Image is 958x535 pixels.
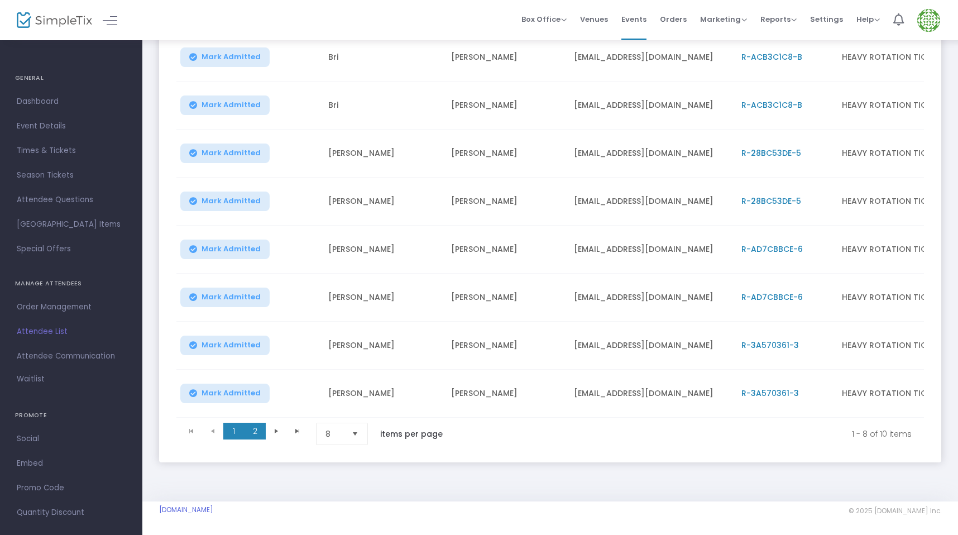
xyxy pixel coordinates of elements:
[17,193,126,207] span: Attendee Questions
[245,423,266,440] span: Page 2
[15,67,127,89] h4: GENERAL
[741,243,803,255] span: R-AD7CBBCE-6
[567,322,735,370] td: [EMAIL_ADDRESS][DOMAIN_NAME]
[322,370,444,418] td: [PERSON_NAME]
[760,14,797,25] span: Reports
[223,423,245,440] span: Page 1
[180,240,270,259] button: Mark Admitted
[621,5,646,34] span: Events
[159,505,213,514] a: [DOMAIN_NAME]
[322,322,444,370] td: [PERSON_NAME]
[567,274,735,322] td: [EMAIL_ADDRESS][DOMAIN_NAME]
[202,293,261,302] span: Mark Admitted
[322,130,444,178] td: [PERSON_NAME]
[17,217,126,232] span: [GEOGRAPHIC_DATA] Items
[322,226,444,274] td: [PERSON_NAME]
[17,168,126,183] span: Season Tickets
[741,147,801,159] span: R-28BC53DE-5
[835,82,958,130] td: HEAVY ROTATION TICKETS
[567,34,735,82] td: [EMAIL_ADDRESS][DOMAIN_NAME]
[17,505,126,520] span: Quantity Discount
[17,481,126,495] span: Promo Code
[444,370,567,418] td: [PERSON_NAME]
[444,274,567,322] td: [PERSON_NAME]
[567,130,735,178] td: [EMAIL_ADDRESS][DOMAIN_NAME]
[741,195,801,207] span: R-28BC53DE-5
[322,274,444,322] td: [PERSON_NAME]
[835,370,958,418] td: HEAVY ROTATION TICKETS
[15,273,127,295] h4: MANAGE ATTENDEES
[202,245,261,254] span: Mark Admitted
[835,226,958,274] td: HEAVY ROTATION TICKETS
[741,51,802,63] span: R-ACB3C1C8-B
[567,178,735,226] td: [EMAIL_ADDRESS][DOMAIN_NAME]
[17,374,45,385] span: Waitlist
[180,288,270,307] button: Mark Admitted
[810,5,843,34] span: Settings
[17,432,126,446] span: Social
[521,14,567,25] span: Box Office
[700,14,747,25] span: Marketing
[293,427,302,436] span: Go to the last page
[202,149,261,157] span: Mark Admitted
[741,340,799,351] span: R-3A570361-3
[466,423,912,445] kendo-pager-info: 1 - 8 of 10 items
[444,322,567,370] td: [PERSON_NAME]
[567,226,735,274] td: [EMAIL_ADDRESS][DOMAIN_NAME]
[272,427,281,436] span: Go to the next page
[17,119,126,133] span: Event Details
[180,192,270,211] button: Mark Admitted
[202,101,261,109] span: Mark Admitted
[835,322,958,370] td: HEAVY ROTATION TICKETS
[17,144,126,158] span: Times & Tickets
[835,130,958,178] td: HEAVY ROTATION TICKETS
[347,423,363,445] button: Select
[180,384,270,403] button: Mark Admitted
[266,423,287,440] span: Go to the next page
[202,52,261,61] span: Mark Admitted
[741,99,802,111] span: R-ACB3C1C8-B
[325,428,343,440] span: 8
[202,389,261,398] span: Mark Admitted
[741,388,799,399] span: R-3A570361-3
[17,349,126,364] span: Attendee Communication
[849,507,941,515] span: © 2025 [DOMAIN_NAME] Inc.
[17,242,126,256] span: Special Offers
[180,336,270,355] button: Mark Admitted
[322,34,444,82] td: Bri
[444,82,567,130] td: [PERSON_NAME]
[835,274,958,322] td: HEAVY ROTATION TICKETS
[15,404,127,427] h4: PROMOTE
[17,456,126,471] span: Embed
[17,324,126,339] span: Attendee List
[17,94,126,109] span: Dashboard
[202,197,261,206] span: Mark Admitted
[580,5,608,34] span: Venues
[444,226,567,274] td: [PERSON_NAME]
[180,144,270,163] button: Mark Admitted
[835,34,958,82] td: HEAVY ROTATION TICKETS
[444,34,567,82] td: [PERSON_NAME]
[835,178,958,226] td: HEAVY ROTATION TICKETS
[567,370,735,418] td: [EMAIL_ADDRESS][DOMAIN_NAME]
[202,341,261,350] span: Mark Admitted
[660,5,687,34] span: Orders
[287,423,308,440] span: Go to the last page
[741,292,803,303] span: R-AD7CBBCE-6
[444,130,567,178] td: [PERSON_NAME]
[180,95,270,115] button: Mark Admitted
[17,300,126,314] span: Order Management
[567,82,735,130] td: [EMAIL_ADDRESS][DOMAIN_NAME]
[322,178,444,226] td: [PERSON_NAME]
[180,47,270,67] button: Mark Admitted
[380,428,443,440] label: items per page
[444,178,567,226] td: [PERSON_NAME]
[322,82,444,130] td: Bri
[856,14,880,25] span: Help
